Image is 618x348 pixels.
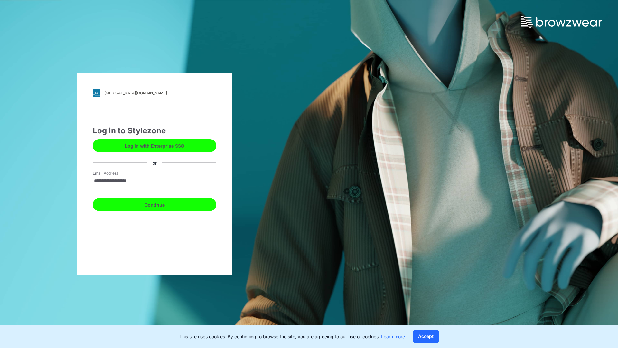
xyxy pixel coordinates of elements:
label: Email Address [93,170,138,176]
div: [MEDICAL_DATA][DOMAIN_NAME] [104,91,167,95]
img: browzwear-logo.73288ffb.svg [521,16,602,28]
a: [MEDICAL_DATA][DOMAIN_NAME] [93,89,216,97]
div: Log in to Stylezone [93,125,216,137]
a: Learn more [381,334,405,339]
img: svg+xml;base64,PHN2ZyB3aWR0aD0iMjgiIGhlaWdodD0iMjgiIHZpZXdCb3g9IjAgMCAyOCAyOCIgZmlsbD0ibm9uZSIgeG... [93,89,100,97]
p: This site uses cookies. By continuing to browse the site, you are agreeing to our use of cookies. [179,333,405,340]
button: Log in with Enterprise SSO [93,139,216,152]
button: Continue [93,198,216,211]
button: Accept [413,330,439,343]
div: or [147,159,162,166]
